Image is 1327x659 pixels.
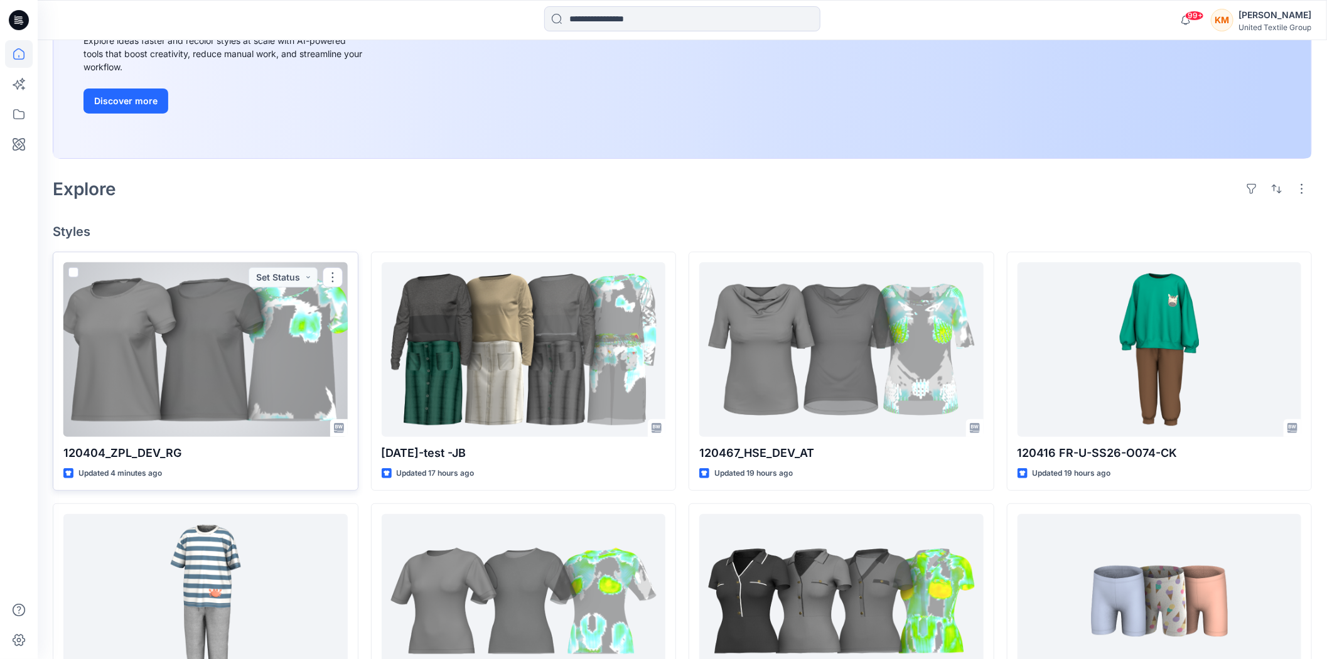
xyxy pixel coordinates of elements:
[53,179,116,199] h2: Explore
[1018,262,1302,437] a: 120416 FR-U-SS26-O074-CK
[1033,467,1111,480] p: Updated 19 hours ago
[382,444,666,462] p: [DATE]-test -JB
[63,444,348,462] p: 120404_ZPL_DEV_RG
[1238,23,1311,32] div: United Textile Group
[53,224,1312,239] h4: Styles
[83,34,366,73] div: Explore ideas faster and recolor styles at scale with AI-powered tools that boost creativity, red...
[1185,11,1204,21] span: 99+
[83,88,168,114] button: Discover more
[382,262,666,437] a: 2025.09.24-test -JB
[1211,9,1233,31] div: KM
[63,262,348,437] a: 120404_ZPL_DEV_RG
[1018,444,1302,462] p: 120416 FR-U-SS26-O074-CK
[78,467,162,480] p: Updated 4 minutes ago
[714,467,793,480] p: Updated 19 hours ago
[83,88,366,114] a: Discover more
[699,444,984,462] p: 120467_HSE_DEV_AT
[1238,8,1311,23] div: [PERSON_NAME]
[397,467,475,480] p: Updated 17 hours ago
[699,262,984,437] a: 120467_HSE_DEV_AT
